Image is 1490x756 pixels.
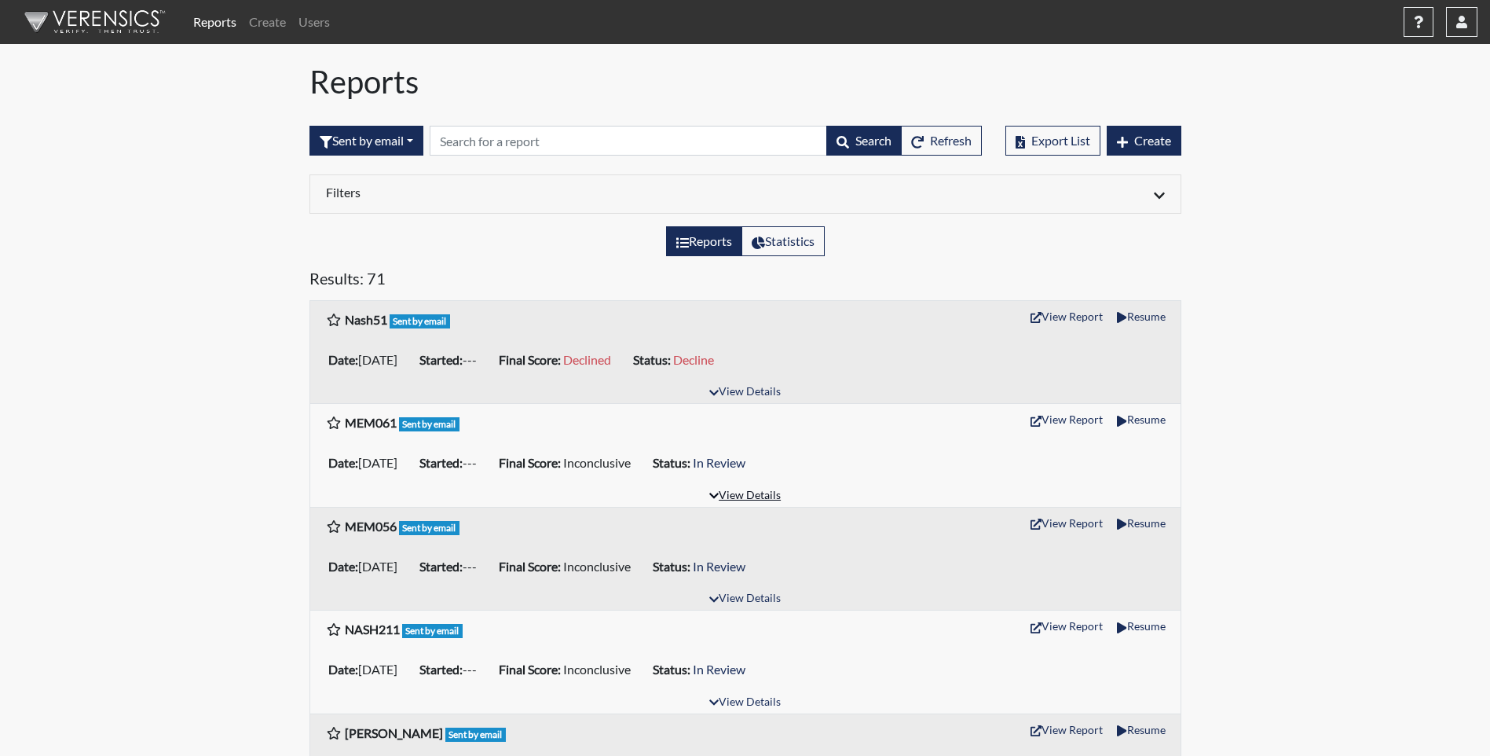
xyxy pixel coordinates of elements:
[322,554,413,579] li: [DATE]
[499,352,561,367] b: Final Score:
[292,6,336,38] a: Users
[419,455,463,470] b: Started:
[390,314,451,328] span: Sent by email
[499,559,561,574] b: Final Score:
[345,519,397,534] b: MEM056
[702,692,788,714] button: View Details
[1110,511,1172,535] button: Resume
[345,622,400,637] b: NASH211
[419,662,463,677] b: Started:
[328,352,358,367] b: Date:
[1023,717,1110,742] button: View Report
[309,126,423,156] div: Filter by interview status
[653,662,690,677] b: Status:
[1134,133,1171,148] span: Create
[1110,304,1172,328] button: Resume
[413,450,492,475] li: ---
[826,126,902,156] button: Search
[399,521,460,535] span: Sent by email
[413,554,492,579] li: ---
[653,559,690,574] b: Status:
[328,455,358,470] b: Date:
[419,559,463,574] b: Started:
[413,657,492,682] li: ---
[693,559,745,574] span: In Review
[322,657,413,682] li: [DATE]
[653,455,690,470] b: Status:
[1110,717,1172,742] button: Resume
[1023,614,1110,638] button: View Report
[930,133,972,148] span: Refresh
[563,559,631,574] span: Inconclusive
[855,133,891,148] span: Search
[702,486,788,507] button: View Details
[1110,407,1172,431] button: Resume
[499,662,561,677] b: Final Score:
[666,226,742,256] label: View the list of reports
[309,63,1181,101] h1: Reports
[326,185,734,200] h6: Filters
[702,382,788,403] button: View Details
[702,589,788,610] button: View Details
[673,352,714,367] span: Decline
[1005,126,1100,156] button: Export List
[402,624,463,638] span: Sent by email
[1023,304,1110,328] button: View Report
[187,6,243,38] a: Reports
[1023,511,1110,535] button: View Report
[563,455,631,470] span: Inconclusive
[322,347,413,372] li: [DATE]
[693,455,745,470] span: In Review
[243,6,292,38] a: Create
[322,450,413,475] li: [DATE]
[345,725,443,740] b: [PERSON_NAME]
[693,662,745,677] span: In Review
[901,126,982,156] button: Refresh
[1110,614,1172,638] button: Resume
[430,126,827,156] input: Search by Registration ID, Interview Number, or Investigation Name.
[445,728,507,742] span: Sent by email
[741,226,825,256] label: View statistics about completed interviews
[345,415,397,430] b: MEM061
[499,455,561,470] b: Final Score:
[419,352,463,367] b: Started:
[413,347,492,372] li: ---
[1031,133,1090,148] span: Export List
[309,126,423,156] button: Sent by email
[1107,126,1181,156] button: Create
[563,662,631,677] span: Inconclusive
[399,417,460,431] span: Sent by email
[328,662,358,677] b: Date:
[345,312,387,327] b: Nash51
[328,559,358,574] b: Date:
[633,352,671,367] b: Status:
[1023,407,1110,431] button: View Report
[314,185,1177,204] div: Click to expand/collapse filters
[563,352,611,367] span: Declined
[309,269,1181,294] h5: Results: 71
